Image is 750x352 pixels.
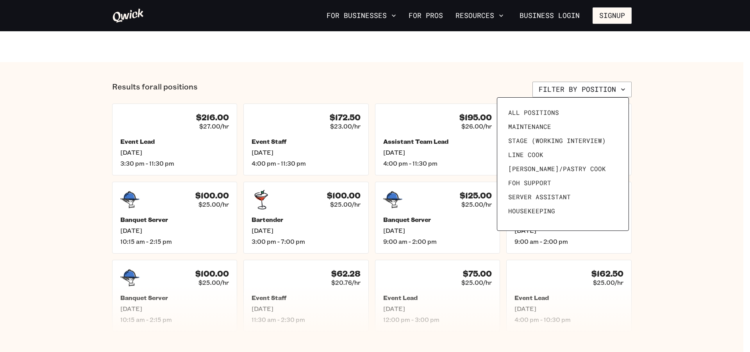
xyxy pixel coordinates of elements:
[508,137,606,145] span: Stage (working interview)
[508,151,543,159] span: Line Cook
[508,207,555,215] span: Housekeeping
[508,165,606,173] span: [PERSON_NAME]/Pastry Cook
[505,105,621,223] ul: Filter by position
[508,123,551,130] span: Maintenance
[508,193,571,201] span: Server Assistant
[508,221,543,229] span: Prep Cook
[508,109,559,116] span: All Positions
[508,179,551,187] span: FOH Support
